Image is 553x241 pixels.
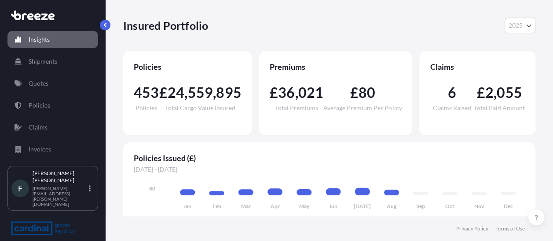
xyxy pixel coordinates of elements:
tspan: 80 [149,185,155,192]
span: , [295,86,298,100]
tspan: May [299,203,310,209]
a: Privacy Policy [456,225,488,232]
p: Insights [29,35,50,44]
a: Quotes [7,75,98,92]
tspan: Jun [329,203,337,209]
p: Invoices [29,145,51,154]
span: 2025 [509,21,523,30]
span: Total Cargo Value Insured [165,105,235,111]
tspan: Sep [417,203,425,209]
p: Policies [29,101,50,110]
p: Claims [29,123,48,132]
span: Claims Raised [433,105,471,111]
button: Year Selector [505,18,535,33]
span: Policies [134,61,242,72]
span: 021 [298,86,324,100]
tspan: Apr [270,203,279,209]
p: Insured Portfolio [123,18,208,32]
span: 24 [168,86,184,100]
a: Claims [7,119,98,136]
span: £ [270,86,278,100]
span: , [184,86,187,100]
span: Total Premiums [275,105,318,111]
tspan: Dec [503,203,513,209]
p: Quotes [29,79,48,88]
span: Policies Issued (£) [134,153,525,163]
span: 80 [359,86,375,100]
p: [PERSON_NAME] [PERSON_NAME] [33,170,87,184]
img: organization-logo [11,221,75,235]
span: Premiums [270,61,402,72]
span: , [494,86,497,100]
span: 6 [448,86,456,100]
span: 2 [485,86,494,100]
p: Shipments [29,57,57,66]
span: £ [350,86,358,100]
span: 36 [278,86,295,100]
p: [PERSON_NAME][EMAIL_ADDRESS][PERSON_NAME][DOMAIN_NAME] [33,186,87,207]
tspan: Feb [212,203,221,209]
span: £ [476,86,485,100]
tspan: Jan [183,203,191,209]
span: 559 [187,86,213,100]
tspan: Oct [445,203,454,209]
span: [DATE] - [DATE] [134,165,525,174]
a: Terms of Use [495,225,525,232]
tspan: [DATE] [354,203,371,209]
span: F [18,184,22,193]
a: Insights [7,31,98,48]
tspan: Mar [241,203,251,209]
span: 895 [216,86,242,100]
span: 055 [497,86,522,100]
span: 453 [134,86,159,100]
span: Policies [136,105,157,111]
a: Invoices [7,140,98,158]
tspan: Aug [387,203,397,209]
span: , [213,86,216,100]
span: Average Premium Per Policy [323,105,402,111]
a: Policies [7,97,98,114]
a: Shipments [7,53,98,70]
tspan: Nov [474,203,484,209]
span: Claims [430,61,525,72]
span: £ [159,86,168,100]
span: Total Paid Amount [474,105,525,111]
